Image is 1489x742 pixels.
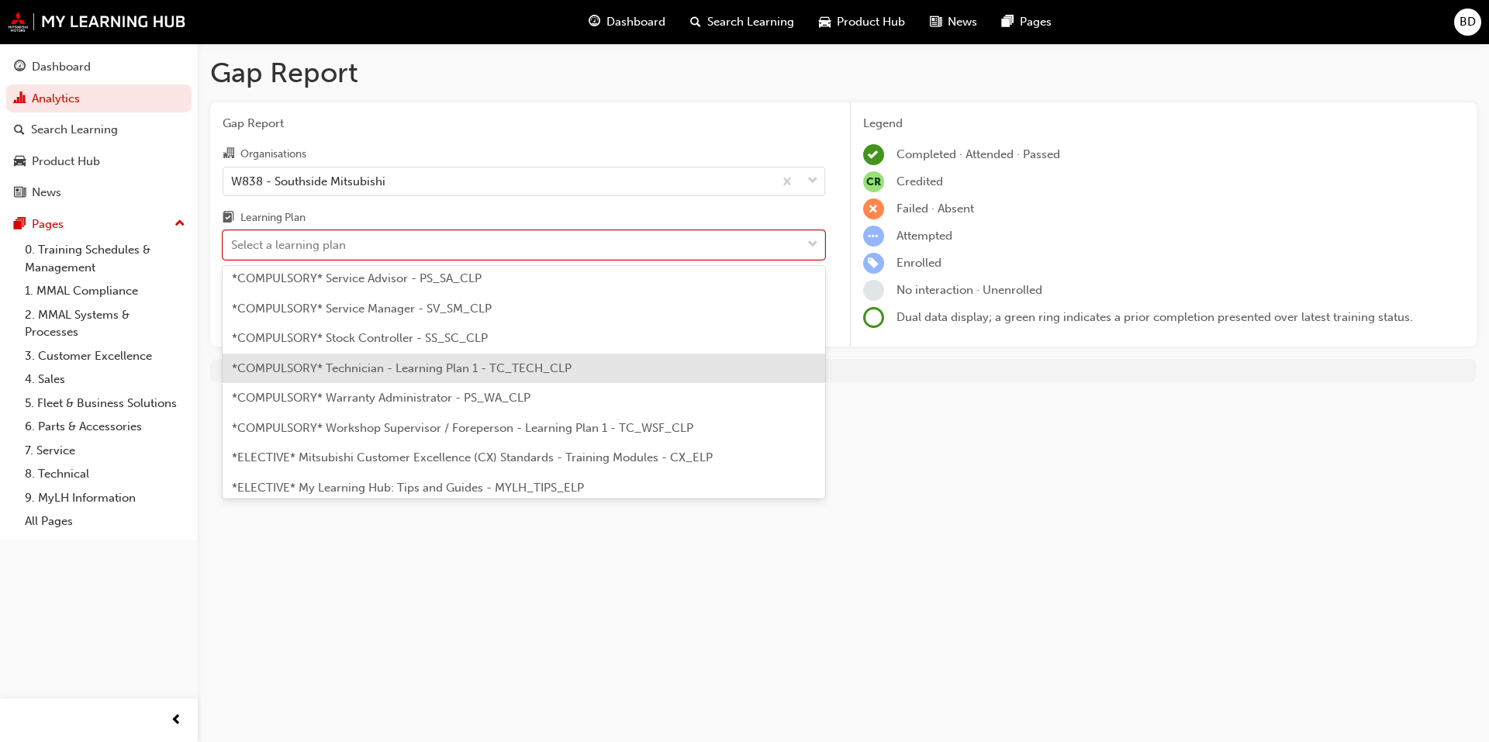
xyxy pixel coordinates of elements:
div: Pages [32,216,64,233]
div: Product Hub [32,153,100,171]
div: News [32,184,61,202]
span: car-icon [14,155,26,169]
span: *ELECTIVE* Mitsubishi Customer Excellence (CX) Standards - Training Modules - CX_ELP [232,450,713,464]
div: Organisations [240,147,306,162]
span: search-icon [690,12,701,32]
div: W838 - Southside Mitsubishi [231,172,385,190]
a: news-iconNews [917,6,990,38]
div: Select a learning plan [231,236,346,254]
a: Analytics [6,85,192,113]
a: 0. Training Schedules & Management [19,238,192,279]
span: learningplan-icon [223,212,234,226]
span: organisation-icon [223,147,234,161]
span: prev-icon [171,711,182,730]
a: 5. Fleet & Business Solutions [19,392,192,416]
span: News [948,13,977,31]
span: Product Hub [837,13,905,31]
span: pages-icon [1002,12,1014,32]
a: 8. Technical [19,462,192,486]
a: 2. MMAL Systems & Processes [19,303,192,344]
a: car-iconProduct Hub [807,6,917,38]
div: Dashboard [32,58,91,76]
a: Search Learning [6,116,192,144]
a: Dashboard [6,53,192,81]
span: Search Learning [707,13,794,31]
div: Search Learning [31,121,118,139]
a: 4. Sales [19,368,192,392]
span: guage-icon [14,60,26,74]
span: car-icon [819,12,831,32]
span: *COMPULSORY* Service Advisor - PS_SA_CLP [232,271,482,285]
span: up-icon [174,214,185,234]
span: Attempted [897,229,952,243]
a: News [6,178,192,207]
span: learningRecordVerb_NONE-icon [863,280,884,301]
span: down-icon [807,235,818,255]
span: search-icon [14,123,25,137]
span: chart-icon [14,92,26,106]
span: Failed · Absent [897,202,974,216]
span: down-icon [807,171,818,192]
span: No interaction · Unenrolled [897,283,1042,297]
div: Legend [863,115,1465,133]
span: Enrolled [897,256,941,270]
span: Pages [1020,13,1052,31]
span: guage-icon [589,12,600,32]
span: learningRecordVerb_FAIL-icon [863,198,884,219]
span: BD [1460,13,1476,31]
a: 9. MyLH Information [19,486,192,510]
a: pages-iconPages [990,6,1064,38]
div: Learning Plan [240,210,306,226]
span: pages-icon [14,218,26,232]
span: Credited [897,174,943,188]
span: news-icon [14,186,26,200]
a: 3. Customer Excellence [19,344,192,368]
a: 6. Parts & Accessories [19,415,192,439]
span: Gap Report [223,115,825,133]
button: DashboardAnalyticsSearch LearningProduct HubNews [6,50,192,210]
span: learningRecordVerb_COMPLETE-icon [863,144,884,165]
a: search-iconSearch Learning [678,6,807,38]
a: guage-iconDashboard [576,6,678,38]
button: Pages [6,210,192,239]
img: mmal [8,12,186,32]
a: Product Hub [6,147,192,176]
span: null-icon [863,171,884,192]
span: *COMPULSORY* Stock Controller - SS_SC_CLP [232,331,488,345]
span: *COMPULSORY* Workshop Supervisor / Foreperson - Learning Plan 1 - TC_WSF_CLP [232,421,693,435]
span: Dual data display; a green ring indicates a prior completion presented over latest training status. [897,310,1413,324]
a: All Pages [19,509,192,533]
span: *COMPULSORY* Technician - Learning Plan 1 - TC_TECH_CLP [232,361,572,375]
h1: Gap Report [210,56,1477,90]
span: Completed · Attended · Passed [897,147,1060,161]
a: 7. Service [19,439,192,463]
span: learningRecordVerb_ATTEMPT-icon [863,226,884,247]
span: *COMPULSORY* Warranty Administrator - PS_WA_CLP [232,391,530,405]
span: *ELECTIVE* My Learning Hub: Tips and Guides - MYLH_TIPS_ELP [232,481,584,495]
span: Dashboard [606,13,665,31]
a: 1. MMAL Compliance [19,279,192,303]
button: BD [1454,9,1481,36]
span: learningRecordVerb_ENROLL-icon [863,253,884,274]
span: news-icon [930,12,941,32]
span: *COMPULSORY* Service Manager - SV_SM_CLP [232,302,492,316]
